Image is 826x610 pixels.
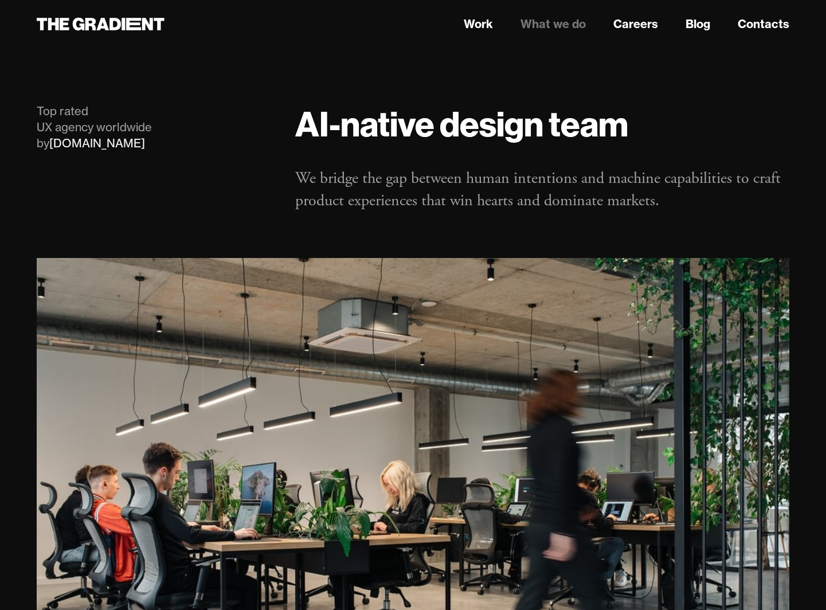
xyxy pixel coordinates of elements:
[613,15,658,33] a: Careers
[520,15,586,33] a: What we do
[686,15,710,33] a: Blog
[295,167,789,212] p: We bridge the gap between human intentions and machine capabilities to craft product experiences ...
[464,15,493,33] a: Work
[295,103,789,144] h1: AI-native design team
[49,136,145,150] a: [DOMAIN_NAME]
[37,103,272,151] div: Top rated UX agency worldwide by
[738,15,789,33] a: Contacts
